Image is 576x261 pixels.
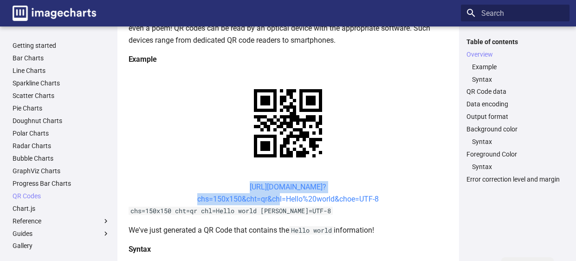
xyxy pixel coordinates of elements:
[466,163,564,171] nav: Foreground Color
[466,150,564,158] a: Foreground Color
[466,175,564,183] a: Error correction level and margin
[472,137,564,146] a: Syntax
[461,38,570,184] nav: Table of contents
[238,73,338,174] img: chart
[13,229,110,237] label: Guides
[472,63,564,71] a: Example
[466,100,564,108] a: Data encoding
[13,66,110,75] a: Line Charts
[472,75,564,83] a: Syntax
[129,243,448,255] h4: Syntax
[466,112,564,121] a: Output format
[13,154,110,163] a: Bubble Charts
[461,5,570,21] input: Search
[197,183,379,203] a: [URL][DOMAIN_NAME]?chs=150x150&cht=qr&chl=Hello%20world&choe=UTF-8
[289,226,334,235] code: Hello world
[13,79,110,87] a: Sparkline Charts
[466,87,564,96] a: QR Code data
[466,63,564,84] nav: Overview
[472,163,564,171] a: Syntax
[466,125,564,133] a: Background color
[466,137,564,146] nav: Background color
[13,142,110,150] a: Radar Charts
[13,179,110,188] a: Progress Bar Charts
[13,129,110,137] a: Polar Charts
[13,167,110,175] a: GraphViz Charts
[466,50,564,59] a: Overview
[13,204,110,213] a: Chart.js
[129,53,448,65] h4: Example
[13,41,110,50] a: Getting started
[13,54,110,62] a: Bar Charts
[13,192,110,200] a: QR Codes
[129,207,333,215] code: chs=150x150 cht=qr chl=Hello world [PERSON_NAME]=UTF-8
[13,117,110,125] a: Doughnut Charts
[13,241,110,250] a: Gallery
[13,217,110,225] label: Reference
[13,104,110,112] a: Pie Charts
[129,224,448,236] p: We've just generated a QR Code that contains the information!
[13,6,96,21] img: logo
[13,91,110,100] a: Scatter Charts
[9,2,100,25] a: Image-Charts documentation
[461,38,570,46] label: Table of contents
